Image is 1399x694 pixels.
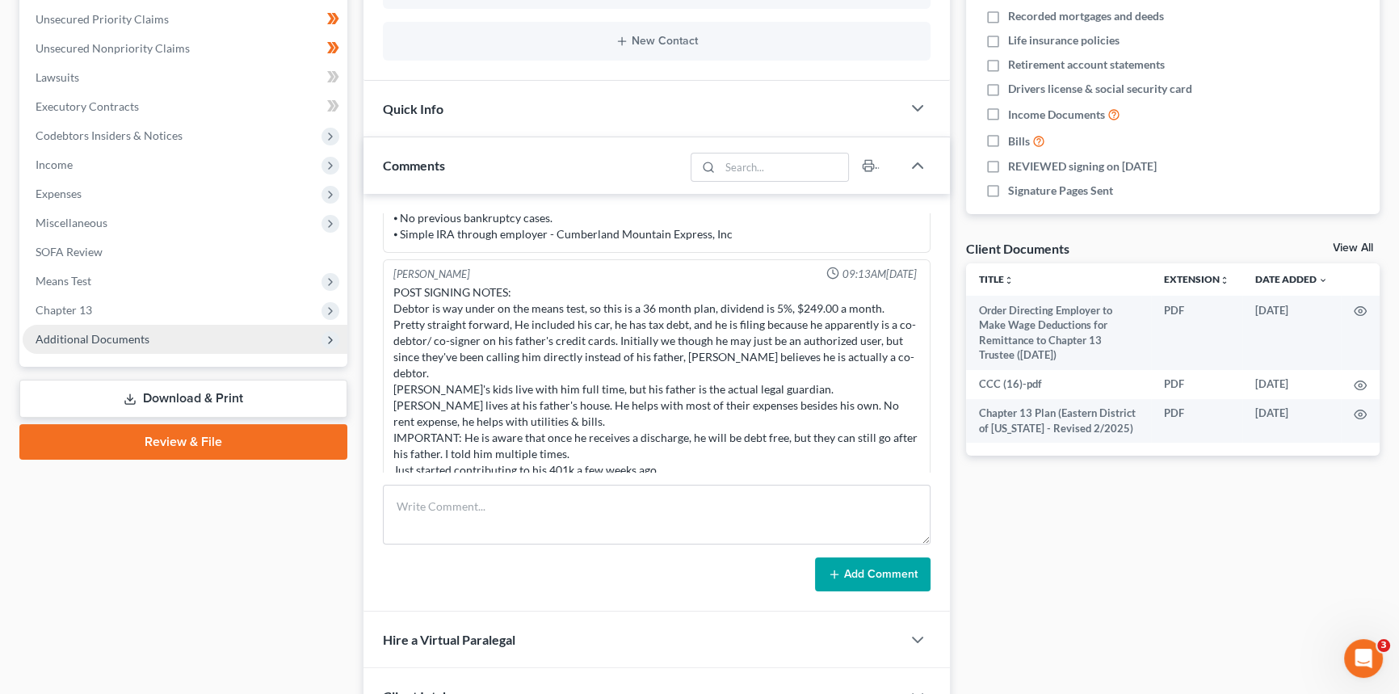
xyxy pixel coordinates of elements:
a: Download & Print [19,380,347,418]
span: 09:13AM[DATE] [842,267,917,282]
span: Bills [1008,133,1030,149]
td: [DATE] [1242,370,1341,399]
div: POST SIGNING NOTES: Debtor is way under on the means test, so this is a 36 month plan, dividend i... [393,284,920,478]
button: New Contact [396,35,918,48]
td: Order Directing Employer to Make Wage Deductions for Remittance to Chapter 13 Trustee ([DATE]) [966,296,1152,370]
span: Executory Contracts [36,99,139,113]
td: PDF [1151,370,1242,399]
span: Income Documents [1008,107,1105,123]
span: Hire a Virtual Paralegal [383,632,515,647]
span: Lawsuits [36,70,79,84]
a: Extensionunfold_more [1164,273,1229,285]
i: unfold_more [1004,275,1014,285]
a: Lawsuits [23,63,347,92]
span: Codebtors Insiders & Notices [36,128,183,142]
span: Quick Info [383,101,443,116]
span: Additional Documents [36,332,149,346]
a: Date Added expand_more [1255,273,1328,285]
div: Client Documents [966,240,1069,257]
span: Unsecured Priority Claims [36,12,169,26]
span: Signature Pages Sent [1008,183,1113,199]
span: Life insurance policies [1008,32,1120,48]
i: unfold_more [1220,275,1229,285]
input: Search... [720,154,848,181]
span: Drivers license & social security card [1008,81,1192,97]
td: Chapter 13 Plan (Eastern District of [US_STATE] - Revised 2/2025) [966,399,1152,444]
a: Review & File [19,424,347,460]
span: Recorded mortgages and deeds [1008,8,1164,24]
span: Expenses [36,187,82,200]
a: Executory Contracts [23,92,347,121]
td: [DATE] [1242,399,1341,444]
span: Retirement account statements [1008,57,1165,73]
td: PDF [1151,296,1242,370]
button: Add Comment [815,557,931,591]
a: SOFA Review [23,238,347,267]
td: [DATE] [1242,296,1341,370]
td: CCC (16)-pdf [966,370,1152,399]
span: Unsecured Nonpriority Claims [36,41,190,55]
span: Means Test [36,274,91,288]
a: Titleunfold_more [979,273,1014,285]
span: Comments [383,158,445,173]
span: 3 [1377,639,1390,652]
span: SOFA Review [36,245,103,259]
a: Unsecured Priority Claims [23,5,347,34]
i: expand_more [1318,275,1328,285]
a: View All [1333,242,1373,254]
span: Miscellaneous [36,216,107,229]
iframe: Intercom live chat [1344,639,1383,678]
td: PDF [1151,399,1242,444]
span: Chapter 13 [36,303,92,317]
a: Unsecured Nonpriority Claims [23,34,347,63]
div: [PERSON_NAME] [393,267,470,282]
span: REVIEWED signing on [DATE] [1008,158,1157,175]
span: Income [36,158,73,171]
